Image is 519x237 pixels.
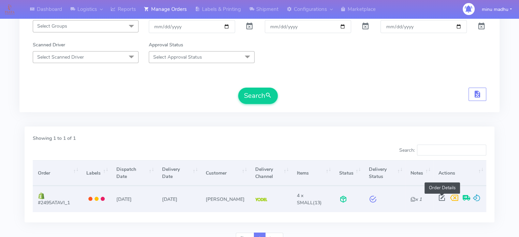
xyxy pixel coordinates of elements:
[33,135,76,142] label: Showing 1 to 1 of 1
[417,145,486,155] input: Search:
[157,160,201,186] th: Delivery Date: activate to sort column ascending
[292,160,334,186] th: Items: activate to sort column ascending
[111,160,157,186] th: Dispatch Date: activate to sort column ascending
[149,41,183,48] label: Approval Status
[201,160,250,186] th: Customer: activate to sort column ascending
[477,2,517,16] button: minu madhu
[111,186,157,212] td: [DATE]
[37,54,84,60] span: Select Scanned Driver
[364,160,405,186] th: Delivery Status: activate to sort column ascending
[153,54,202,60] span: Select Approval Status
[238,88,278,104] button: Search
[201,186,250,212] td: [PERSON_NAME]
[157,186,201,212] td: [DATE]
[297,192,313,206] span: 4 x SMALL
[81,160,111,186] th: Labels: activate to sort column ascending
[399,145,486,155] label: Search:
[433,160,486,186] th: Actions: activate to sort column ascending
[37,23,67,29] span: Select Groups
[297,192,322,206] span: (13)
[410,196,422,203] i: x 1
[33,160,81,186] th: Order: activate to sort column ascending
[405,160,433,186] th: Notes: activate to sort column ascending
[255,198,267,201] img: Yodel
[334,160,363,186] th: Status: activate to sort column ascending
[33,41,65,48] label: Scanned Driver
[38,199,70,206] span: #2495ATAVI_1
[250,160,292,186] th: Delivery Channel: activate to sort column ascending
[38,192,45,199] img: shopify.png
